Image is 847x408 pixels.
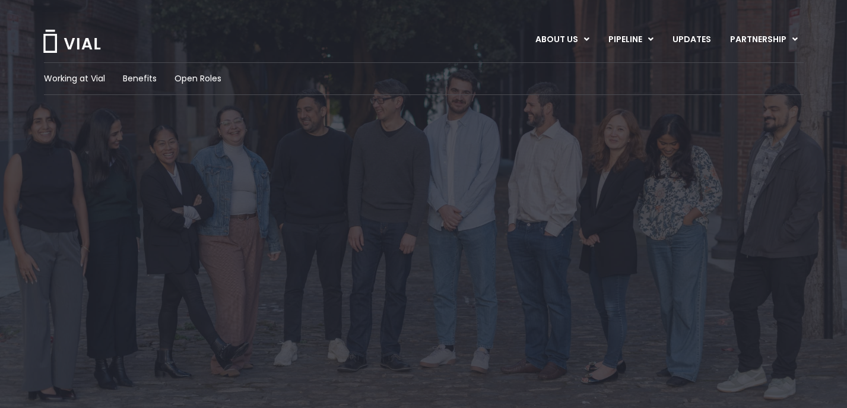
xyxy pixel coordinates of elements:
a: PARTNERSHIPMenu Toggle [721,30,807,50]
img: Vial Logo [42,30,101,53]
a: UPDATES [663,30,720,50]
a: Open Roles [175,72,221,85]
a: PIPELINEMenu Toggle [599,30,662,50]
a: Benefits [123,72,157,85]
a: Working at Vial [44,72,105,85]
a: ABOUT USMenu Toggle [526,30,598,50]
